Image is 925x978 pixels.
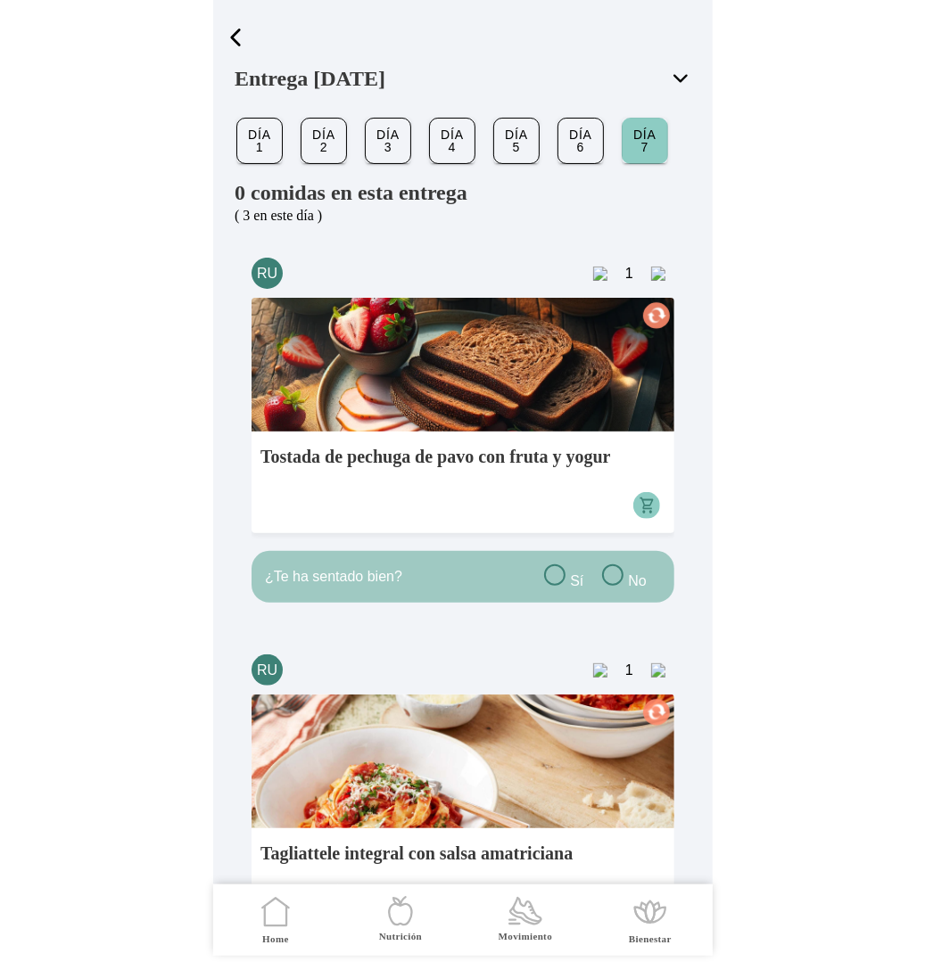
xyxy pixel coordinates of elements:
[622,118,668,164] ion-button: Día 7
[252,694,674,828] img: order-494
[260,842,573,916] h5: Tagliattele integral con salsa amatriciana
[235,68,691,93] h4: Entrega [DATE]
[429,118,475,164] ion-button: Día 4
[629,933,672,946] ion-label: Bienestar
[625,266,633,282] span: 1
[557,118,604,164] ion-button: Día 6
[628,573,646,588] span: No
[252,258,283,289] span: RU
[236,118,283,164] ion-button: Día 1
[365,118,411,164] ion-button: Día 3
[570,573,583,588] span: Sí
[650,663,665,678] img: sum.svg
[625,662,633,678] span: 1
[593,267,607,281] img: diff.svg
[260,446,611,519] h5: Tostada de pechuga de pavo con fruta y yogur
[252,654,283,686] span: RU
[252,298,674,431] img: order-710
[235,182,691,203] h4: 0 comidas en esta entrega
[301,118,347,164] ion-button: Día 2
[235,53,691,102] button: Entrega [DATE]
[378,930,421,943] ion-label: Nutrición
[235,208,691,224] p: ( 3 en este día )
[650,267,665,281] img: sum.svg
[265,569,402,585] span: ¿Te ha sentado bien?
[498,930,551,943] ion-label: Movimiento
[262,933,289,946] ion-label: Home
[593,663,607,678] img: diff.svg
[493,118,540,164] ion-button: Día 5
